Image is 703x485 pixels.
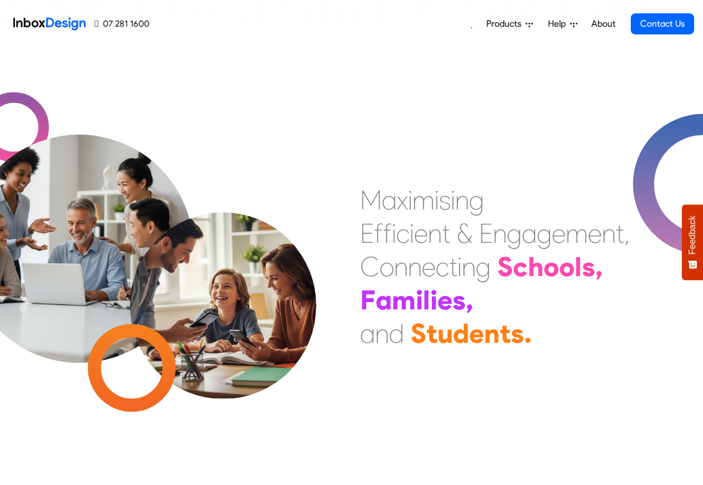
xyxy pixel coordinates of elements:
div: , [466,283,473,317]
div: m [392,283,416,317]
div: g [476,250,491,283]
a: Products [482,13,537,35]
div: a [522,217,537,250]
div: i [416,283,423,317]
div: f [383,217,392,250]
div: n [462,250,476,283]
div: F [360,283,376,317]
div: f [374,217,383,250]
img: parents_with_child.png [107,166,340,399]
div: g [469,183,484,217]
div: e [552,217,566,250]
div: , [595,250,603,283]
div: e [422,250,436,283]
button: Feedback - Show survey [682,204,703,280]
div: n [602,217,616,250]
div: E [360,217,374,250]
div: t [442,217,450,250]
div: E [479,217,493,250]
div: a [382,183,397,217]
div: l [423,283,430,317]
div: M [360,183,382,217]
div: i [408,183,412,217]
div: x [397,183,408,217]
div: i [451,183,455,217]
div: i [410,217,414,250]
div: o [544,250,559,283]
div: t [500,317,511,350]
div: n [455,183,469,217]
div: h [528,250,544,283]
div: g [507,217,522,250]
div: c [396,217,410,250]
div: i [457,250,462,283]
div: i [430,283,437,317]
div: m [412,183,435,217]
div: s [511,317,524,350]
div: a [360,317,375,350]
a: 07 281 1600 [94,17,149,31]
div: c [513,250,528,283]
div: , [624,217,630,250]
div: a [376,283,392,317]
span: Products [486,17,526,31]
div: n [408,250,422,283]
div: t [616,217,624,250]
div: m [566,217,588,250]
a: Contact Us [631,13,694,34]
a: Help [544,13,582,35]
div: e [414,217,428,250]
div: t [426,317,437,350]
div: n [428,217,442,250]
div: & [457,217,472,250]
div: o [380,250,394,283]
div: e [437,283,452,317]
div: n [394,250,408,283]
div: l [575,250,582,283]
div: . [524,317,532,350]
div: t [449,250,457,283]
a: About [588,13,619,35]
div: n [375,317,389,350]
div: d [389,317,404,350]
div: e [469,317,484,350]
div: Maximising Efficient & Engagement, Connecting Schools, Families, and Students. [360,183,630,350]
div: s [452,283,466,317]
div: s [582,250,595,283]
div: c [436,250,449,283]
div: s [439,183,451,217]
div: n [493,217,507,250]
div: g [537,217,552,250]
div: S [497,250,513,283]
div: C [360,250,380,283]
div: n [484,317,500,350]
div: o [559,250,575,283]
div: d [453,317,469,350]
span: Help [548,17,570,31]
div: i [392,217,396,250]
div: i [435,183,439,217]
span: Feedback [687,216,697,254]
div: e [588,217,602,250]
div: S [411,317,426,350]
div: u [437,317,453,350]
